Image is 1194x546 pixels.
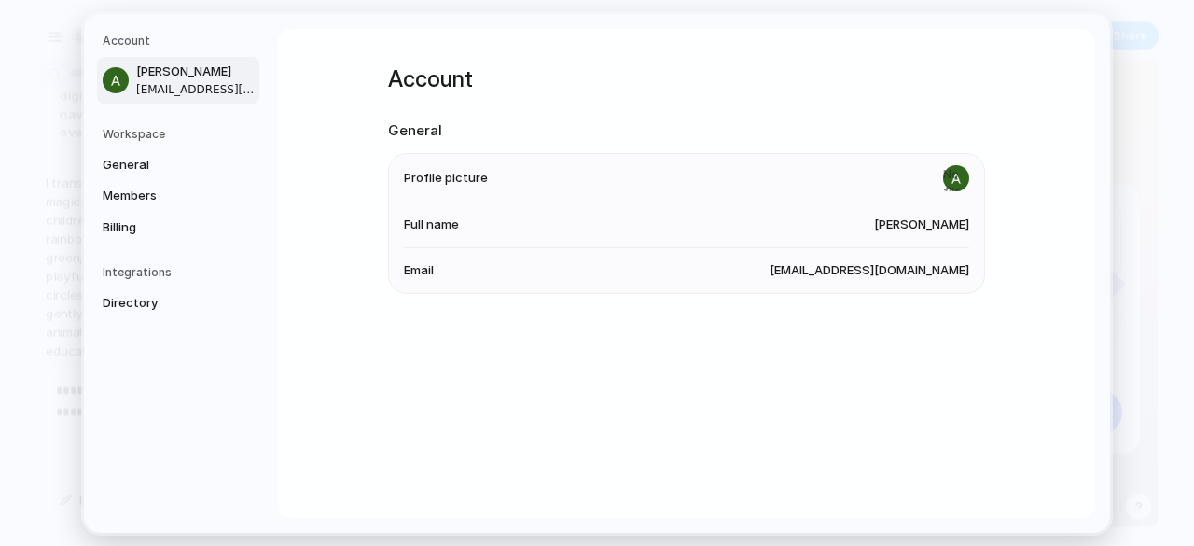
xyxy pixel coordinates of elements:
a: Billing [97,212,259,242]
h1: Account [388,63,985,96]
span: Billing [103,217,222,236]
a: General [97,149,259,179]
a: Members [97,181,259,211]
span: Proceed [568,363,625,383]
a: [PERSON_NAME][EMAIL_ADDRESS][DOMAIN_NAME] [97,57,259,104]
span: Members [103,187,222,205]
span: Student [495,161,555,227]
span: Directory [103,294,222,313]
span: [PERSON_NAME] [874,216,969,234]
a: Directory [97,288,259,318]
span: Profile picture [404,168,488,187]
h1: Log In [444,86,748,123]
h5: Workspace [103,125,259,142]
h5: Integrations [103,264,259,281]
h5: Account [103,33,259,49]
button: Proceed [463,348,729,397]
span: Full name [404,216,459,234]
h2: General [388,120,985,142]
span: Educator [632,161,700,227]
span: Email [404,260,434,279]
span: General [103,155,222,174]
span: [EMAIL_ADDRESS][DOMAIN_NAME] [136,80,256,97]
span: [EMAIL_ADDRESS][DOMAIN_NAME] [770,260,969,279]
span: [PERSON_NAME] [136,63,256,81]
